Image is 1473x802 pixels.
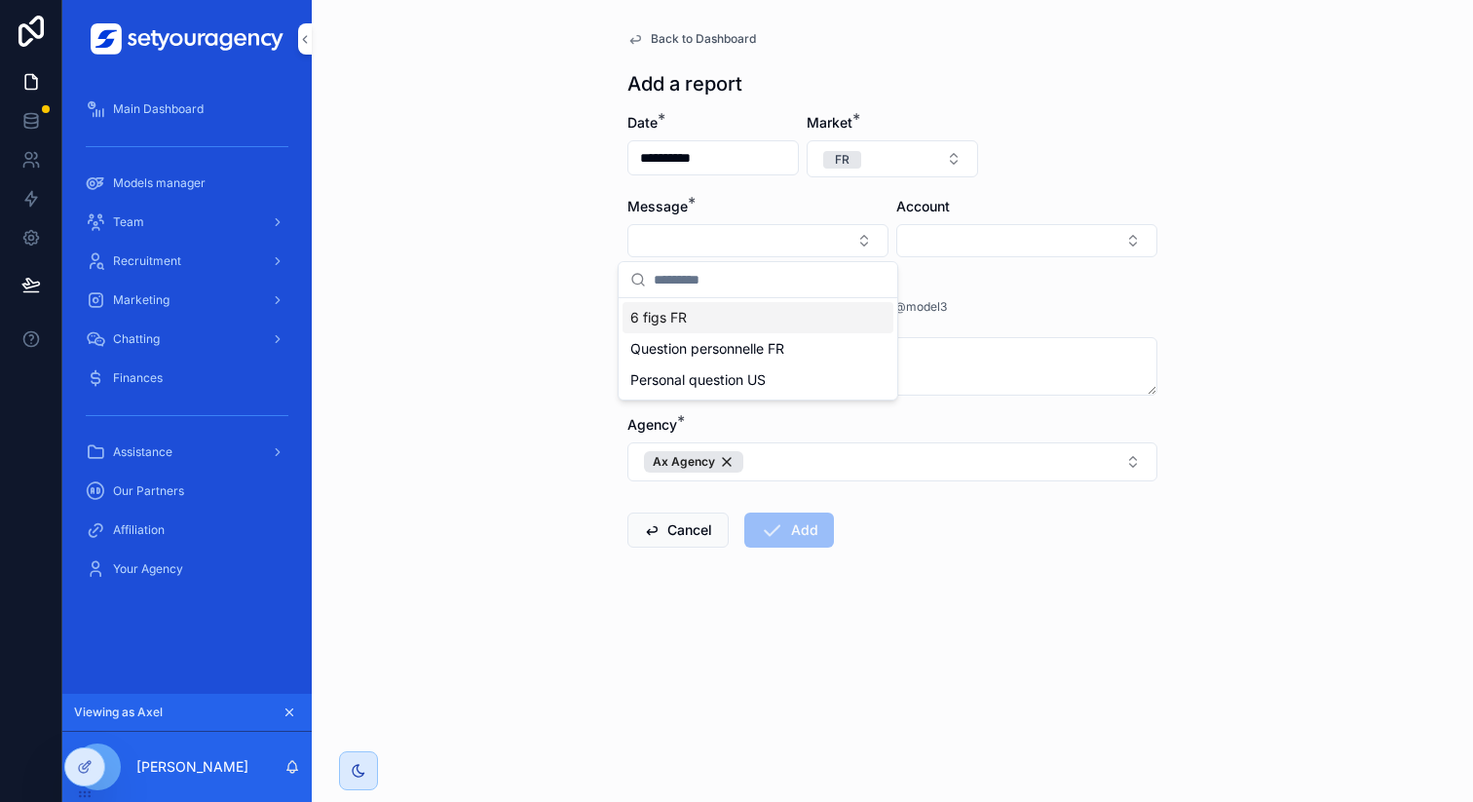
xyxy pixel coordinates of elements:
[113,561,183,577] span: Your Agency
[113,483,184,499] span: Our Partners
[630,370,766,390] span: Personal question US
[113,214,144,230] span: Team
[74,322,300,357] a: Chatting
[113,292,170,308] span: Marketing
[113,444,172,460] span: Assistance
[74,552,300,587] a: Your Agency
[627,114,658,131] span: Date
[807,140,978,177] button: Select Button
[627,31,756,47] a: Back to Dashboard
[74,205,300,240] a: Team
[627,224,888,257] button: Select Button
[113,175,206,191] span: Models manager
[835,151,850,169] div: FR
[74,283,300,318] a: Marketing
[91,23,283,55] img: App logo
[74,474,300,509] a: Our Partners
[627,70,742,97] h1: Add a report
[74,435,300,470] a: Assistance
[113,370,163,386] span: Finances
[74,705,163,720] span: Viewing as Axel
[74,244,300,279] a: Recruitment
[896,198,950,214] span: Account
[627,442,1157,481] button: Select Button
[807,114,852,131] span: Market
[630,308,687,327] span: 6 figs FR
[113,522,165,538] span: Affiliation
[74,166,300,201] a: Models manager
[896,224,1157,257] button: Select Button
[62,78,312,612] div: scrollable content
[136,757,248,777] p: [PERSON_NAME]
[74,513,300,548] a: Affiliation
[651,31,756,47] span: Back to Dashboard
[644,451,743,473] button: Unselect 121
[627,513,729,548] button: Cancel
[113,253,181,269] span: Recruitment
[619,298,897,400] div: Suggestions
[113,331,160,347] span: Chatting
[74,361,300,396] a: Finances
[74,92,300,127] a: Main Dashboard
[113,101,204,117] span: Main Dashboard
[653,454,715,470] span: Ax Agency
[627,198,688,214] span: Message
[630,339,784,359] span: Question personnelle FR
[627,416,677,433] span: Agency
